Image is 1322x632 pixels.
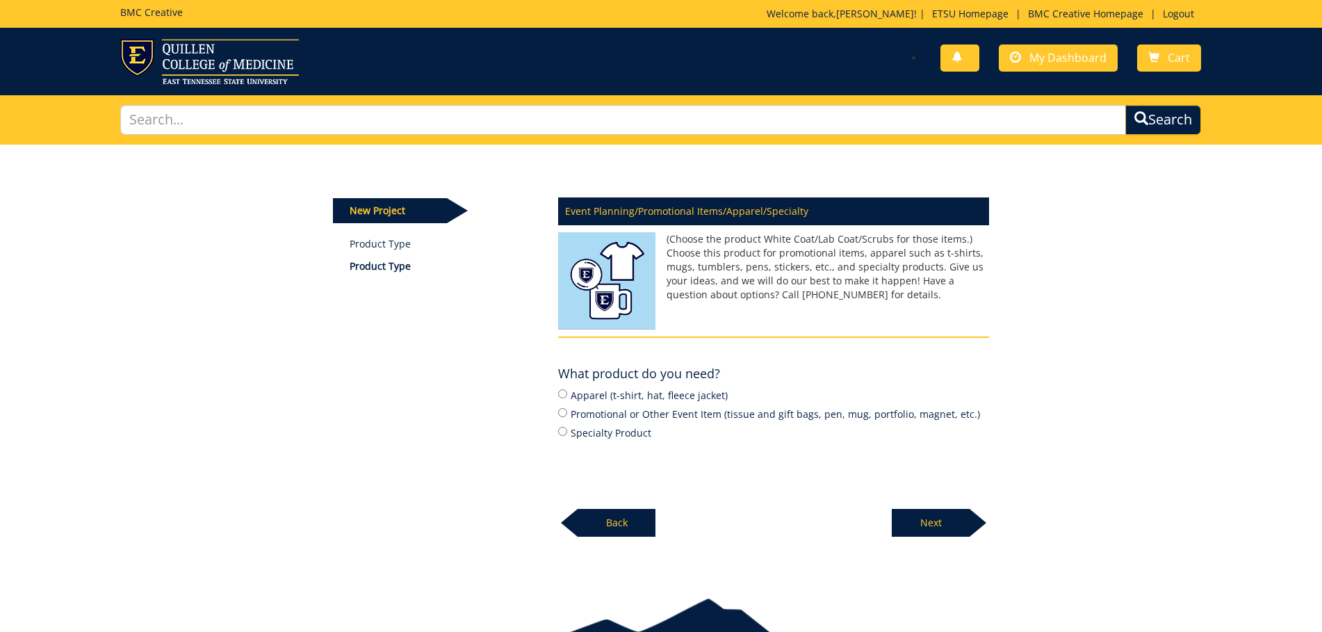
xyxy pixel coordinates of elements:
p: Product Type [350,259,538,273]
button: Search [1125,105,1201,135]
a: Logout [1156,7,1201,20]
h4: What product do you need? [558,367,720,381]
a: ETSU Homepage [925,7,1015,20]
input: Specialty Product [558,427,567,436]
a: BMC Creative Homepage [1021,7,1150,20]
p: (Choose the product White Coat/Lab Coat/Scrubs for those items.) Choose this product for promotio... [558,232,989,302]
p: Event Planning/Promotional Items/Apparel/Specialty [558,197,989,225]
p: Back [578,509,655,537]
input: Promotional or Other Event Item (tissue and gift bags, pen, mug, portfolio, magnet, etc.) [558,408,567,417]
a: My Dashboard [999,44,1118,72]
a: Cart [1137,44,1201,72]
p: New Project [333,198,447,223]
label: Specialty Product [558,425,989,440]
label: Promotional or Other Event Item (tissue and gift bags, pen, mug, portfolio, magnet, etc.) [558,406,989,421]
span: Cart [1168,50,1190,65]
img: ETSU logo [120,39,299,84]
p: Welcome back, ! | | | [767,7,1201,21]
h5: BMC Creative [120,7,183,17]
p: Next [892,509,970,537]
a: Product Type [350,237,538,251]
a: [PERSON_NAME] [836,7,914,20]
span: My Dashboard [1029,50,1107,65]
label: Apparel (t-shirt, hat, fleece jacket) [558,387,989,403]
input: Search... [120,105,1126,135]
input: Apparel (t-shirt, hat, fleece jacket) [558,389,567,398]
